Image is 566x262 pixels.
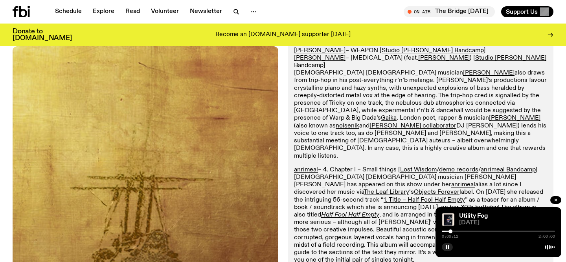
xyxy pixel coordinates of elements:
a: Schedule [50,6,86,17]
span: [DATE] [459,220,555,226]
span: 0:09:12 [442,235,458,238]
a: 1. Title – Half Fool Half Empty [384,197,465,203]
a: anrimeal Bandcamp [481,167,536,173]
p: Become an [DOMAIN_NAME] supporter [DATE] [215,31,351,38]
a: Read [121,6,145,17]
button: On AirThe Bridge [DATE] [404,6,495,17]
a: [PERSON_NAME] [489,115,540,121]
a: noisenik [336,123,359,129]
a: [PERSON_NAME] [463,70,515,76]
a: anrimeal [451,182,475,188]
a: Utility Fog [459,213,488,219]
a: Explore [88,6,119,17]
a: Volunteer [146,6,184,17]
a: [PERSON_NAME] [418,55,470,61]
h3: Donate to [DOMAIN_NAME] [13,28,72,42]
a: demo records [439,167,478,173]
a: Newsletter [185,6,227,17]
span: 2:00:00 [538,235,555,238]
a: The Leaf Library [364,189,409,195]
button: Support Us [501,6,553,17]
span: Support Us [506,8,538,15]
a: [PERSON_NAME] collaborator [369,123,456,129]
a: Lost Wisdom [400,167,437,173]
img: doseone & Steel Tipped Dove - All Portrait, No Chorus [442,213,454,226]
a: Studio [PERSON_NAME] Bandcamp [382,47,484,54]
p: – SPIRIT WAR DUB (feat. ) [ ] – WEAPON [ ] – [MEDICAL_DATA] (feat. ) [ ] [DEMOGRAPHIC_DATA] [DEMO... [294,39,547,160]
a: anrimeal [294,167,318,173]
a: Gaika [381,115,397,121]
a: [PERSON_NAME] [294,47,345,54]
a: Objects Forever [414,189,459,195]
a: Half Fool Half Empty [321,212,379,218]
a: [PERSON_NAME] [294,55,345,61]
